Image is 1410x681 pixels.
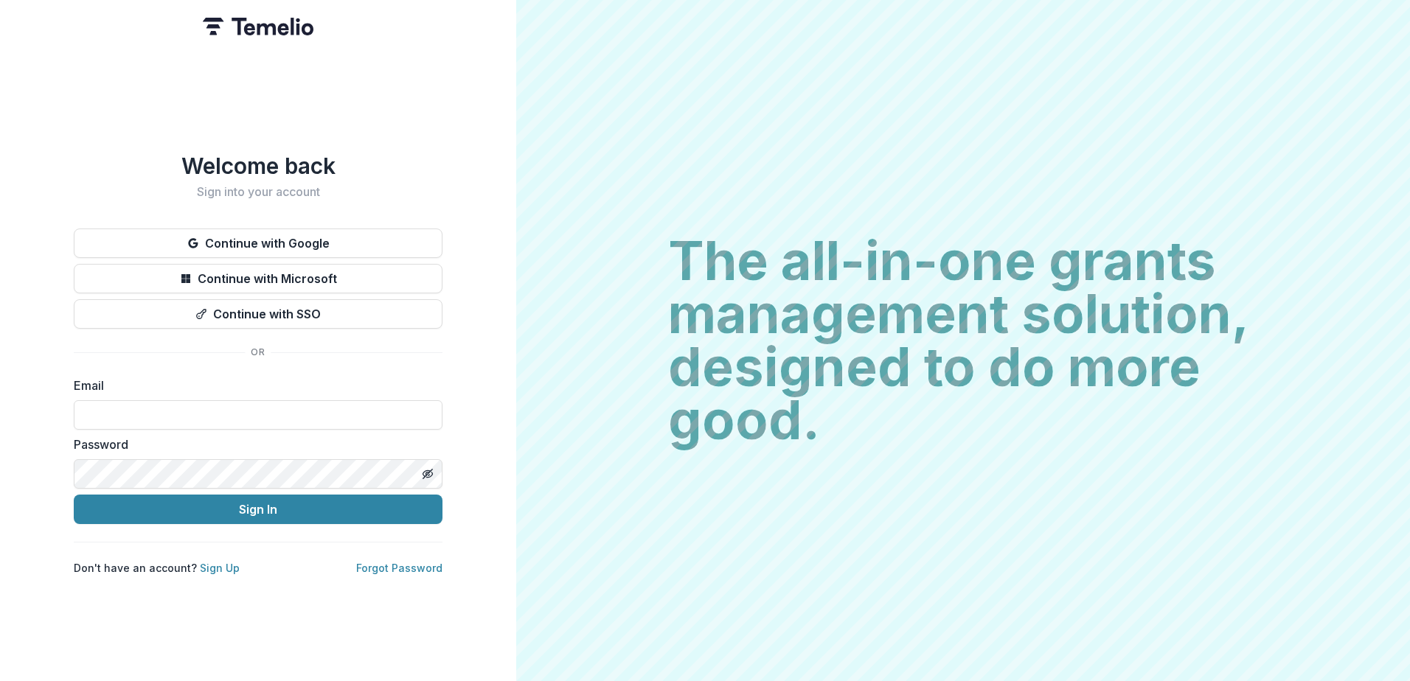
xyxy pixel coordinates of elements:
h1: Welcome back [74,153,442,179]
button: Continue with Microsoft [74,264,442,293]
p: Don't have an account? [74,560,240,576]
label: Email [74,377,434,394]
a: Forgot Password [356,562,442,574]
label: Password [74,436,434,453]
button: Continue with SSO [74,299,442,329]
button: Sign In [74,495,442,524]
button: Continue with Google [74,228,442,258]
img: Temelio [203,18,313,35]
a: Sign Up [200,562,240,574]
h2: Sign into your account [74,185,442,199]
button: Toggle password visibility [416,462,440,486]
